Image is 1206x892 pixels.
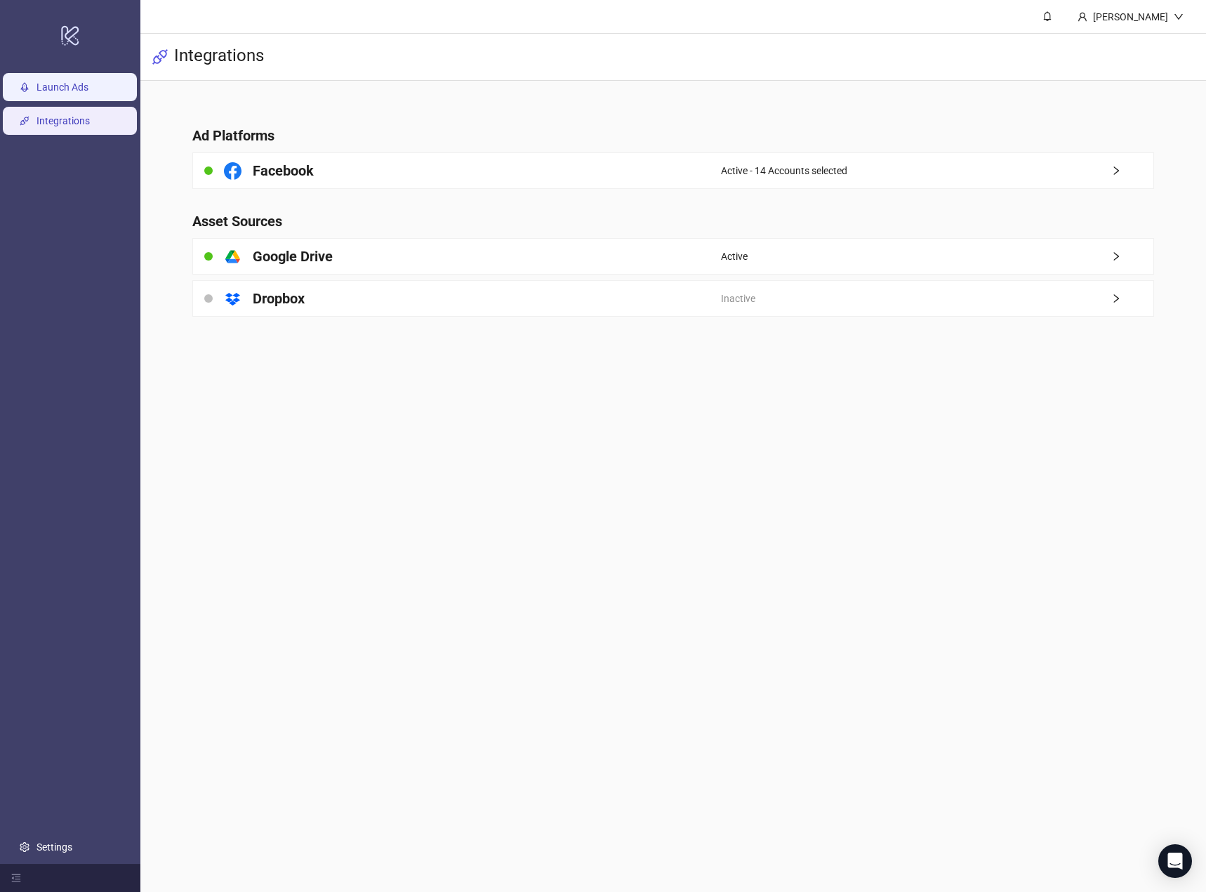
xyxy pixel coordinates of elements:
[1111,294,1153,303] span: right
[1087,9,1174,25] div: [PERSON_NAME]
[152,48,168,65] span: api
[192,211,1153,231] h4: Asset Sources
[253,247,333,266] h4: Google Drive
[721,249,748,264] span: Active
[1158,844,1192,878] div: Open Intercom Messenger
[192,152,1153,189] a: FacebookActive - 14 Accounts selectedright
[721,163,847,178] span: Active - 14 Accounts selected
[37,115,90,126] a: Integrations
[253,161,314,181] h4: Facebook
[1078,12,1087,22] span: user
[192,126,1153,145] h4: Ad Platforms
[192,238,1153,275] a: Google DriveActiveright
[192,280,1153,317] a: DropboxInactiveright
[37,841,72,853] a: Settings
[253,289,305,308] h4: Dropbox
[1111,251,1153,261] span: right
[1174,12,1184,22] span: down
[1042,11,1052,21] span: bell
[1111,166,1153,176] span: right
[721,291,755,306] span: Inactive
[37,81,88,93] a: Launch Ads
[174,45,264,69] h3: Integrations
[11,873,21,883] span: menu-fold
